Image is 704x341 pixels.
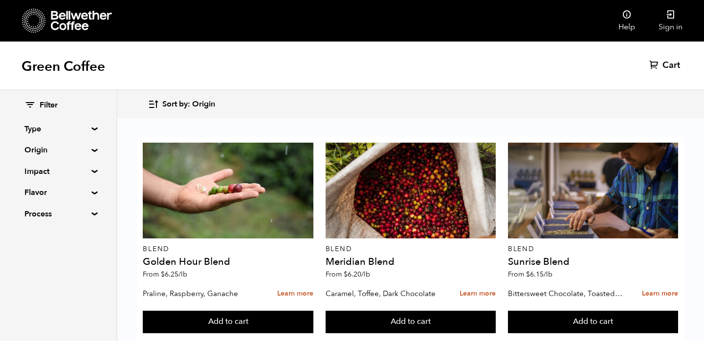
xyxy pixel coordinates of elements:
[40,100,58,111] span: Filter
[544,270,552,279] span: /lb
[508,270,552,279] span: From
[24,123,92,135] summary: Type
[24,208,92,220] summary: Process
[344,270,348,279] span: $
[143,270,187,279] span: From
[178,270,187,279] span: /lb
[508,246,678,253] p: Blend
[326,246,496,253] p: Blend
[344,270,370,279] bdi: 6.20
[24,187,92,198] summary: Flavor
[508,311,678,333] button: Add to cart
[24,166,92,177] summary: Impact
[649,60,682,71] a: Cart
[526,270,530,279] span: $
[326,257,496,267] h4: Meridian Blend
[148,93,215,116] button: Sort by: Origin
[508,257,678,267] h4: Sunrise Blend
[22,58,105,75] h1: Green Coffee
[143,286,259,301] p: Praline, Raspberry, Ganache
[508,286,624,301] p: Bittersweet Chocolate, Toasted Marshmallow, Candied Orange, Praline
[161,270,165,279] span: $
[143,311,313,333] button: Add to cart
[143,246,313,253] p: Blend
[161,270,187,279] bdi: 6.25
[143,257,313,267] h4: Golden Hour Blend
[361,270,370,279] span: /lb
[642,283,678,304] a: Learn more
[326,286,441,301] p: Caramel, Toffee, Dark Chocolate
[277,283,313,304] a: Learn more
[662,60,680,71] span: Cart
[526,270,552,279] bdi: 6.15
[24,144,92,156] summary: Origin
[162,99,215,110] span: Sort by: Origin
[326,311,496,333] button: Add to cart
[460,283,496,304] a: Learn more
[326,270,370,279] span: From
